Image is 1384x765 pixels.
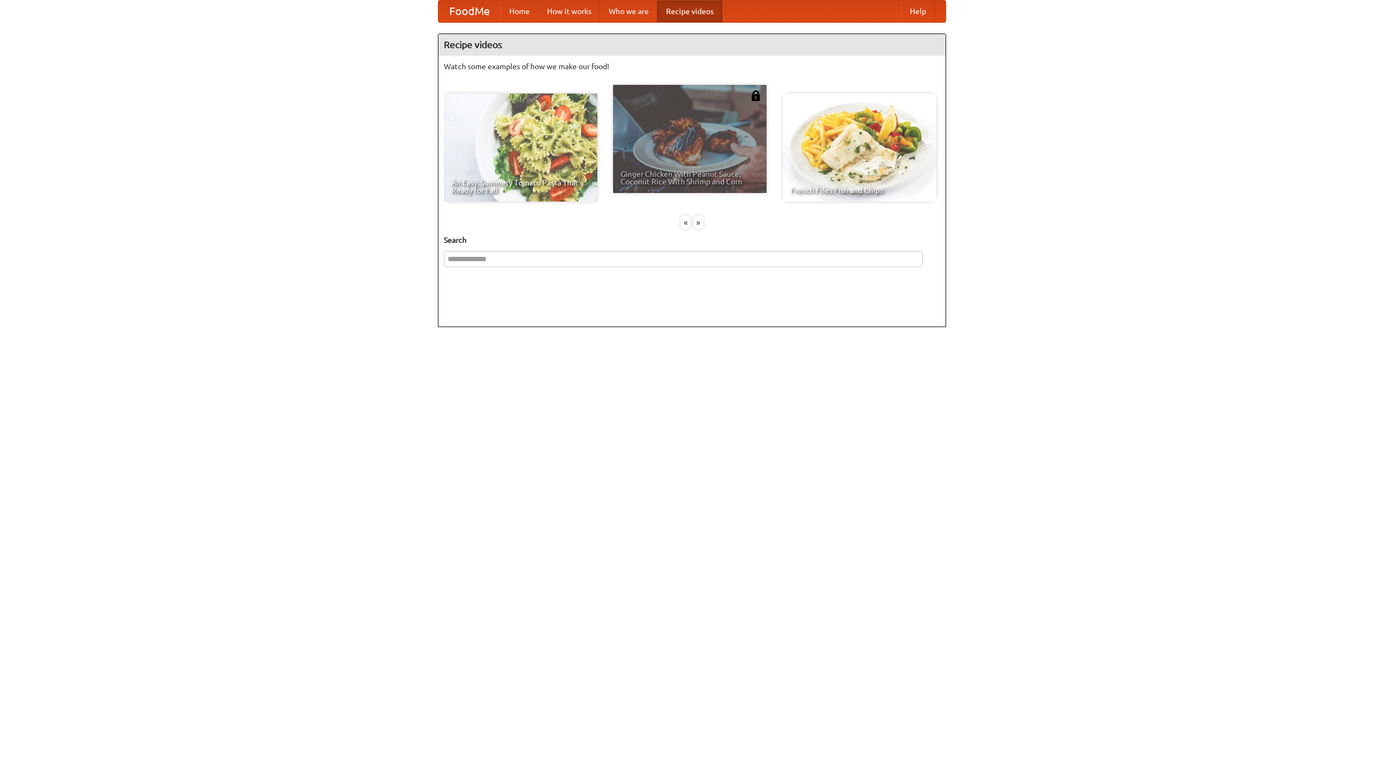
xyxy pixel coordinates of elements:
[750,90,761,101] img: 483408.png
[451,179,590,194] span: An Easy, Summery Tomato Pasta That's Ready for Fall
[444,61,940,72] p: Watch some examples of how we make our food!
[790,187,929,194] span: French Fries Fish and Chips
[444,94,597,202] a: An Easy, Summery Tomato Pasta That's Ready for Fall
[438,34,946,56] h4: Recipe videos
[657,1,722,22] a: Recipe videos
[600,1,657,22] a: Who we are
[444,235,940,245] h5: Search
[681,216,690,229] div: «
[538,1,600,22] a: How it works
[694,216,703,229] div: »
[783,94,936,202] a: French Fries Fish and Chips
[438,1,501,22] a: FoodMe
[901,1,935,22] a: Help
[501,1,538,22] a: Home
